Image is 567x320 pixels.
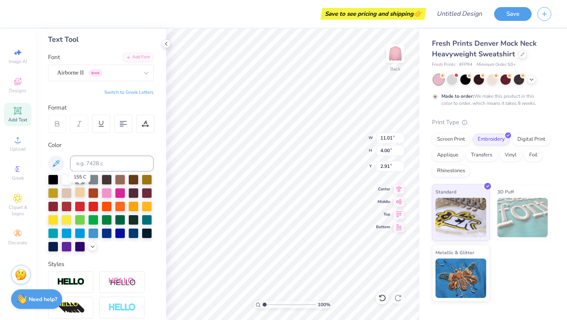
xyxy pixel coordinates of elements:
[48,141,154,150] div: Color
[48,34,154,45] div: Text Tool
[432,134,470,145] div: Screen Print
[441,93,474,99] strong: Made to order:
[9,87,26,94] span: Designs
[322,8,424,20] div: Save to see pricing and shipping
[122,53,154,62] div: Add Font
[48,260,154,269] div: Styles
[57,277,85,287] img: Stroke
[432,61,455,68] span: Fresh Prints
[8,240,27,246] span: Decorate
[494,7,532,21] button: Save
[466,149,497,161] div: Transfers
[435,259,486,298] img: Metallic & Glitter
[432,39,537,59] span: Fresh Prints Denver Mock Neck Heavyweight Sweatshirt
[524,149,543,161] div: Foil
[69,171,91,182] div: 155 C
[435,198,486,237] img: Standard
[48,53,60,62] label: Font
[432,149,463,161] div: Applique
[4,204,31,217] span: Clipart & logos
[376,224,390,230] span: Bottom
[108,303,136,312] img: Negative Space
[432,118,551,127] div: Print Type
[29,296,57,303] strong: Need help?
[9,58,27,65] span: Image AI
[441,93,538,107] div: We make this product in this color to order, which means it takes 8 weeks.
[500,149,522,161] div: Vinyl
[512,134,550,145] div: Digital Print
[48,103,154,112] div: Format
[435,248,474,257] span: Metallic & Glitter
[432,165,470,177] div: Rhinestones
[318,301,330,308] span: 100 %
[10,146,26,152] span: Upload
[476,61,516,68] span: Minimum Order: 50 +
[12,175,24,181] span: Greek
[497,188,514,196] span: 3D Puff
[104,89,154,95] button: Switch to Greek Letters
[413,9,422,18] span: 👉
[376,199,390,205] span: Middle
[497,198,548,237] img: 3D Puff
[387,46,403,61] img: Back
[108,277,136,287] img: Shadow
[376,186,390,192] span: Center
[430,6,488,22] input: Untitled Design
[472,134,510,145] div: Embroidery
[8,117,27,123] span: Add Text
[390,65,400,73] div: Back
[70,156,154,171] input: e.g. 7428 c
[376,212,390,217] span: Top
[459,61,472,68] span: # FP94
[435,188,456,196] span: Standard
[57,301,85,314] img: 3d Illusion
